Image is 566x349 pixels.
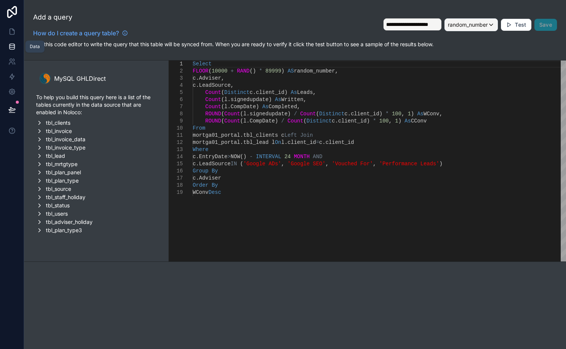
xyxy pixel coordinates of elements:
[256,89,285,95] span: client_id
[440,111,443,117] span: ,
[313,154,322,160] span: AND
[46,177,79,184] span: tbl_plan_type
[303,118,306,124] span: (
[205,111,221,117] span: ROUND
[323,139,326,145] span: .
[221,118,224,124] span: (
[193,189,208,195] span: WConv
[193,168,208,174] span: Group
[193,182,208,188] span: Order
[46,160,78,168] span: tbl_mrtgtype
[250,118,275,124] span: CompDate
[169,168,183,175] div: 16
[231,68,234,74] span: +
[39,73,51,85] img: leftSidebar.data.sync.customQuery.logoAlt
[291,89,297,95] span: As
[326,161,329,167] span: ,
[285,132,297,138] span: Left
[224,104,227,110] span: l
[46,210,68,218] span: tbl_users
[316,139,319,145] span: =
[265,68,281,74] span: 89999
[250,68,256,74] span: ()
[243,161,281,167] span: 'Google ADs'
[169,153,183,160] div: 14
[169,182,183,189] div: 18
[24,60,169,261] div: scrollable content
[169,89,183,96] div: 5
[169,175,183,182] div: 17
[281,139,284,145] span: l
[402,111,405,117] span: ,
[250,89,253,95] span: c
[193,82,196,88] span: c
[417,111,424,117] span: As
[193,68,208,74] span: FLOOR
[288,139,316,145] span: client_id
[33,12,72,23] span: Add a query
[231,104,256,110] span: CompDate
[269,97,272,103] span: )
[281,68,284,74] span: )
[46,202,70,209] span: tbl_status
[30,44,40,50] div: Data
[335,68,338,74] span: ,
[288,161,326,167] span: 'Google SEO'
[193,175,196,181] span: c
[515,21,526,28] span: Test
[205,89,221,95] span: Count
[46,119,70,127] span: tbl_clients
[169,103,183,110] div: 7
[379,118,389,124] span: 100
[193,147,208,153] span: Where
[243,118,246,124] span: l
[169,96,183,103] div: 6
[297,104,300,110] span: ,
[196,75,199,81] span: .
[224,111,240,117] span: Count
[439,161,442,167] span: )
[193,154,196,160] span: c
[300,111,316,117] span: Count
[307,118,332,124] span: Distinct
[411,118,427,124] span: CConv
[54,74,106,83] span: MySQL GHLDirect
[351,111,379,117] span: client_id
[224,97,227,103] span: l
[196,175,199,181] span: .
[319,139,322,145] span: c
[169,146,183,153] div: 13
[208,189,221,195] span: Desc
[33,29,128,38] a: How do I create a query table?
[193,75,196,81] span: c
[240,111,243,117] span: (
[281,161,284,167] span: ,
[281,118,284,124] span: /
[275,97,281,103] span: As
[240,161,243,167] span: (
[316,111,319,117] span: (
[193,125,205,131] span: From
[240,139,243,145] span: .
[338,118,367,124] span: client_id
[208,68,211,74] span: (
[199,82,231,88] span: LeadSource
[221,89,224,95] span: (
[46,136,85,143] span: tbl_invoice_data
[193,61,211,67] span: Select
[423,111,439,117] span: WConv
[221,104,224,110] span: (
[193,132,240,138] span: mortga01_portal
[294,154,310,160] span: MONTH
[205,97,221,103] span: Count
[46,152,65,160] span: tbl_lead
[392,111,401,117] span: 100
[169,118,183,125] div: 9
[211,182,218,188] span: By
[297,89,313,95] span: Leads
[275,118,278,124] span: )
[367,118,370,124] span: )
[231,82,234,88] span: ,
[46,185,71,193] span: tbl_source
[243,111,246,117] span: l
